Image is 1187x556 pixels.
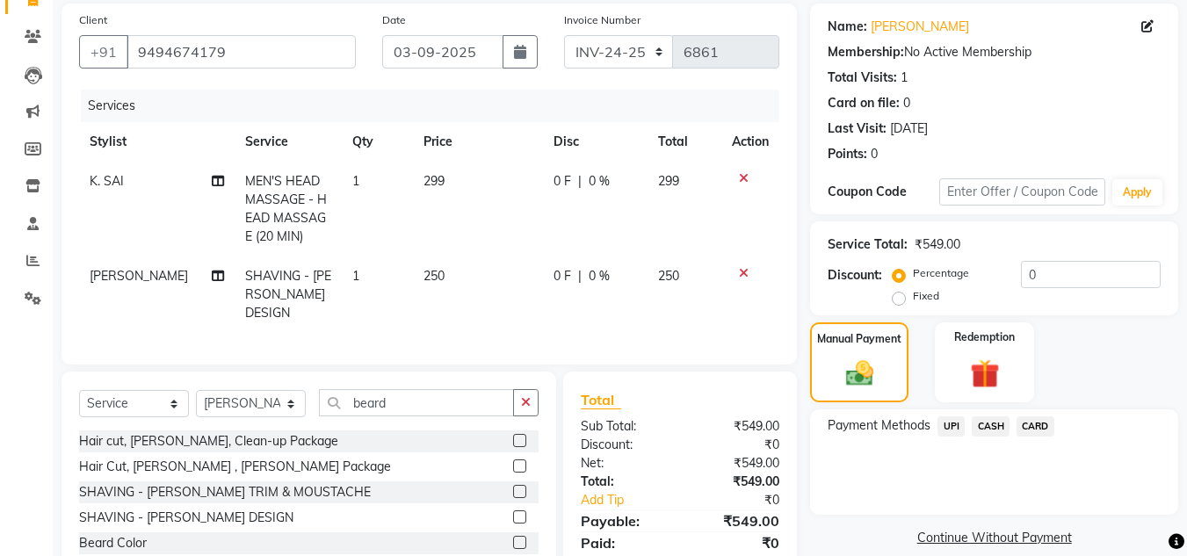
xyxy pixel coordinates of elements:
[828,18,867,36] div: Name:
[319,389,514,416] input: Search or Scan
[568,436,680,454] div: Discount:
[828,183,938,201] div: Coupon Code
[871,145,878,163] div: 0
[423,268,445,284] span: 250
[352,268,359,284] span: 1
[817,331,901,347] label: Manual Payment
[828,119,887,138] div: Last Visit:
[828,266,882,285] div: Discount:
[79,35,128,69] button: +91
[837,357,882,389] img: _cash.svg
[814,529,1175,547] a: Continue Without Payment
[890,119,928,138] div: [DATE]
[658,173,679,189] span: 299
[828,69,897,87] div: Total Visits:
[568,532,680,553] div: Paid:
[554,267,571,285] span: 0 F
[939,178,1105,206] input: Enter Offer / Coupon Code
[79,432,338,451] div: Hair cut, [PERSON_NAME], Clean-up Package
[871,18,969,36] a: [PERSON_NAME]
[568,473,680,491] div: Total:
[235,122,342,162] th: Service
[79,483,371,502] div: SHAVING - [PERSON_NAME] TRIM & MOUSTACHE
[828,43,904,61] div: Membership:
[578,172,582,191] span: |
[589,267,610,285] span: 0 %
[721,122,779,162] th: Action
[382,12,406,28] label: Date
[680,417,793,436] div: ₹549.00
[90,173,124,189] span: K. SAI
[79,122,235,162] th: Stylist
[245,173,327,244] span: MEN'S HEAD MASSAGE - HEAD MASSAGE (20 MIN)
[413,122,543,162] th: Price
[680,454,793,473] div: ₹549.00
[903,94,910,112] div: 0
[79,458,391,476] div: Hair Cut, [PERSON_NAME] , [PERSON_NAME] Package
[81,90,793,122] div: Services
[79,509,293,527] div: SHAVING - [PERSON_NAME] DESIGN
[828,235,908,254] div: Service Total:
[699,491,793,509] div: ₹0
[568,491,698,509] a: Add Tip
[680,510,793,531] div: ₹549.00
[658,268,679,284] span: 250
[564,12,641,28] label: Invoice Number
[554,172,571,191] span: 0 F
[127,35,356,69] input: Search by Name/Mobile/Email/Code
[90,268,188,284] span: [PERSON_NAME]
[915,235,960,254] div: ₹549.00
[913,265,969,281] label: Percentage
[352,173,359,189] span: 1
[578,267,582,285] span: |
[543,122,648,162] th: Disc
[581,391,621,409] span: Total
[648,122,722,162] th: Total
[680,436,793,454] div: ₹0
[901,69,908,87] div: 1
[937,416,965,437] span: UPI
[828,43,1161,61] div: No Active Membership
[342,122,413,162] th: Qty
[568,510,680,531] div: Payable:
[680,532,793,553] div: ₹0
[568,417,680,436] div: Sub Total:
[79,12,107,28] label: Client
[568,454,680,473] div: Net:
[680,473,793,491] div: ₹549.00
[828,94,900,112] div: Card on file:
[589,172,610,191] span: 0 %
[961,356,1009,392] img: _gift.svg
[1112,179,1162,206] button: Apply
[828,145,867,163] div: Points:
[1017,416,1054,437] span: CARD
[972,416,1010,437] span: CASH
[954,329,1015,345] label: Redemption
[79,534,147,552] div: Beard Color
[913,288,939,304] label: Fixed
[245,268,331,321] span: SHAVING - [PERSON_NAME] DESIGN
[828,416,930,435] span: Payment Methods
[423,173,445,189] span: 299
